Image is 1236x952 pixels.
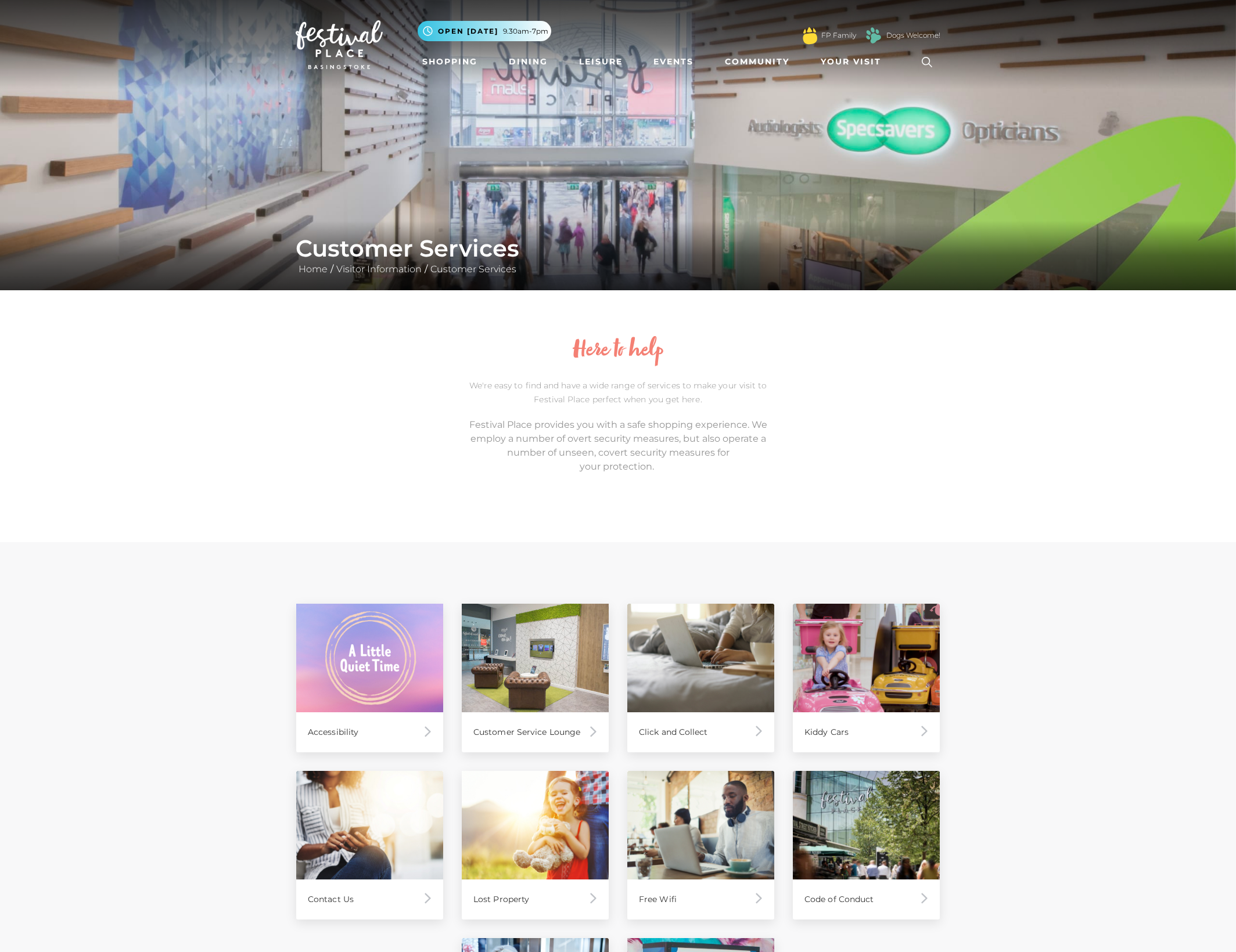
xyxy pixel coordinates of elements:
[627,771,774,919] a: Free Wifi
[793,879,940,919] div: Code of Conduct
[462,712,609,752] div: Customer Service Lounge
[793,604,940,752] a: Kiddy Cars
[296,604,443,752] a: Accessibility
[418,51,482,73] a: Shopping
[296,20,383,69] img: Festival Place Logo
[462,604,609,752] a: Customer Service Lounge
[793,771,940,919] a: Code of Conduct
[821,30,856,41] a: FP Family
[627,604,774,752] a: Click and Collect
[816,51,892,73] a: Your Visit
[886,30,940,41] a: Dogs Welcome!
[438,26,498,37] span: Open [DATE]
[793,712,940,752] div: Kiddy Cars
[427,264,519,275] a: Customer Services
[720,51,794,73] a: Community
[503,26,548,37] span: 9.30am-7pm
[504,51,552,73] a: Dining
[627,712,774,752] div: Click and Collect
[462,879,609,919] div: Lost Property
[469,419,767,458] span: Festival Place provides you with a safe shopping experience. We employ a number of overt security...
[627,879,774,919] div: Free Wifi
[296,879,443,919] div: Contact Us
[296,712,443,752] div: Accessibility
[418,21,551,41] button: Open [DATE] 9.30am-7pm
[462,771,609,919] a: Lost Property
[296,771,443,919] a: Contact Us
[580,461,654,472] span: your protection.
[287,235,949,276] div: / /
[649,51,698,73] a: Events
[296,235,940,262] h1: Customer Services
[461,338,775,364] h2: Here to help
[574,51,627,73] a: Leisure
[821,56,881,68] span: Your Visit
[469,380,767,405] span: We're easy to find and have a wide range of services to make your visit to Festival Place perfect...
[296,264,330,275] a: Home
[333,264,425,275] a: Visitor Information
